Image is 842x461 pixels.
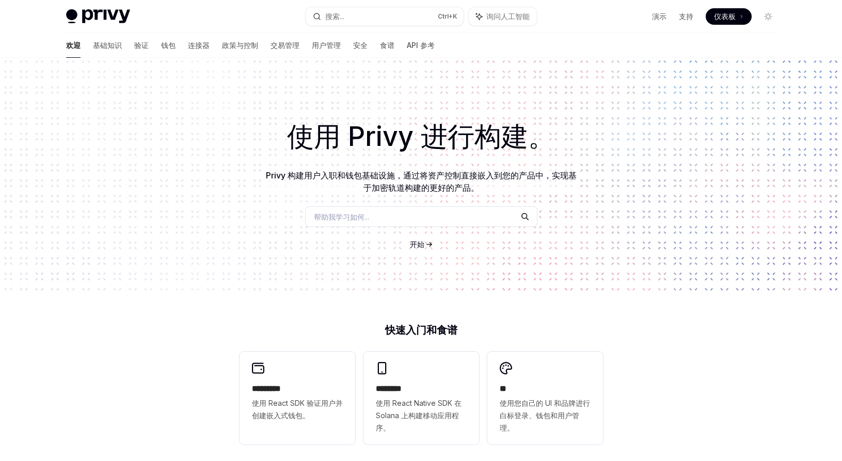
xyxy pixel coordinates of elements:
[312,33,341,58] a: 用户管理
[500,399,590,432] font: 使用您自己的 UI 和品牌进行白标登录、钱包和用户管理。
[469,7,537,26] button: 询问人工智能
[679,11,693,22] a: 支持
[266,170,577,193] font: Privy 构建用户入职和钱包基础设施，通过将资产控制直接嵌入到您的产品中，实现基于加密轨道构建的更好的产品。
[222,33,258,58] a: 政策与控制
[134,33,149,58] a: 验证
[410,240,424,249] font: 开始
[66,9,130,24] img: 灯光标志
[161,41,176,50] font: 钱包
[287,120,555,153] font: 使用 Privy 进行构建。
[679,12,693,21] font: 支持
[325,12,344,21] font: 搜索...
[760,8,776,25] button: 切换暗模式
[652,11,666,22] a: 演示
[363,352,479,444] a: **** ***使用 React Native SDK 在 Solana 上构建移动应用程序。
[252,399,343,420] font: 使用 React SDK 验证用户并创建嵌入式钱包。
[353,33,368,58] a: 安全
[376,399,462,432] font: 使用 React Native SDK 在 Solana 上构建移动应用程序。
[438,12,449,20] font: Ctrl
[134,41,149,50] font: 验证
[93,33,122,58] a: 基础知识
[306,7,464,26] button: 搜索...Ctrl+K
[222,41,258,50] font: 政策与控制
[486,12,530,21] font: 询问人工智能
[385,324,457,336] font: 快速入门和食谱
[353,41,368,50] font: 安全
[271,41,299,50] font: 交易管理
[312,41,341,50] font: 用户管理
[714,12,736,21] font: 仪表板
[380,33,394,58] a: 食谱
[410,239,424,250] a: 开始
[407,33,435,58] a: API 参考
[314,212,369,221] font: 帮助我学习如何...
[487,352,603,444] a: **使用您自己的 UI 和品牌进行白标登录、钱包和用户管理。
[407,41,435,50] font: API 参考
[449,12,457,20] font: +K
[271,33,299,58] a: 交易管理
[706,8,752,25] a: 仪表板
[380,41,394,50] font: 食谱
[188,33,210,58] a: 连接器
[93,41,122,50] font: 基础知识
[652,12,666,21] font: 演示
[66,33,81,58] a: 欢迎
[66,41,81,50] font: 欢迎
[161,33,176,58] a: 钱包
[188,41,210,50] font: 连接器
